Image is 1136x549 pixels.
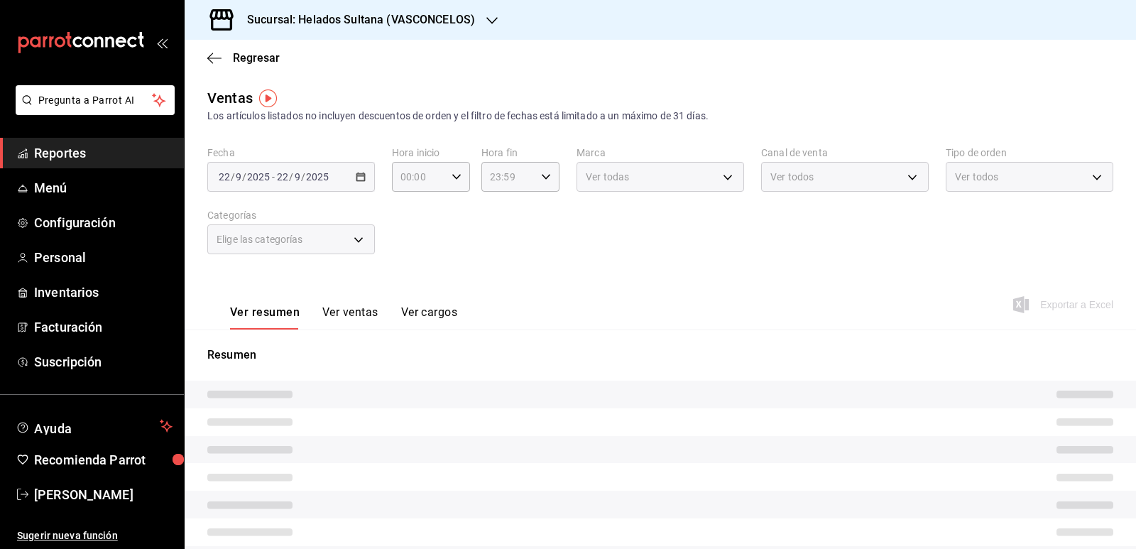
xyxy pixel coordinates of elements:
[235,171,242,183] input: --
[34,213,173,232] span: Configuración
[272,171,275,183] span: -
[276,171,289,183] input: --
[34,143,173,163] span: Reportes
[236,11,475,28] h3: Sucursal: Helados Sultana (VASCONCELOS)
[34,178,173,197] span: Menú
[305,171,329,183] input: ----
[301,171,305,183] span: /
[17,528,173,543] span: Sugerir nueva función
[761,148,929,158] label: Canal de venta
[230,305,457,330] div: navigation tabs
[289,171,293,183] span: /
[586,170,629,184] span: Ver todas
[34,248,173,267] span: Personal
[577,148,744,158] label: Marca
[207,109,1113,124] div: Los artículos listados no incluyen descuentos de orden y el filtro de fechas está limitado a un m...
[401,305,458,330] button: Ver cargos
[392,148,470,158] label: Hora inicio
[242,171,246,183] span: /
[16,85,175,115] button: Pregunta a Parrot AI
[34,317,173,337] span: Facturación
[294,171,301,183] input: --
[770,170,814,184] span: Ver todos
[34,352,173,371] span: Suscripción
[230,305,300,330] button: Ver resumen
[34,418,154,435] span: Ayuda
[259,89,277,107] img: Tooltip marker
[34,485,173,504] span: [PERSON_NAME]
[246,171,271,183] input: ----
[34,283,173,302] span: Inventarios
[34,450,173,469] span: Recomienda Parrot
[207,87,253,109] div: Ventas
[481,148,559,158] label: Hora fin
[218,171,231,183] input: --
[231,171,235,183] span: /
[207,51,280,65] button: Regresar
[233,51,280,65] span: Regresar
[38,93,153,108] span: Pregunta a Parrot AI
[946,148,1113,158] label: Tipo de orden
[156,37,168,48] button: open_drawer_menu
[217,232,303,246] span: Elige las categorías
[207,347,1113,364] p: Resumen
[322,305,378,330] button: Ver ventas
[955,170,998,184] span: Ver todos
[207,210,375,220] label: Categorías
[207,148,375,158] label: Fecha
[10,103,175,118] a: Pregunta a Parrot AI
